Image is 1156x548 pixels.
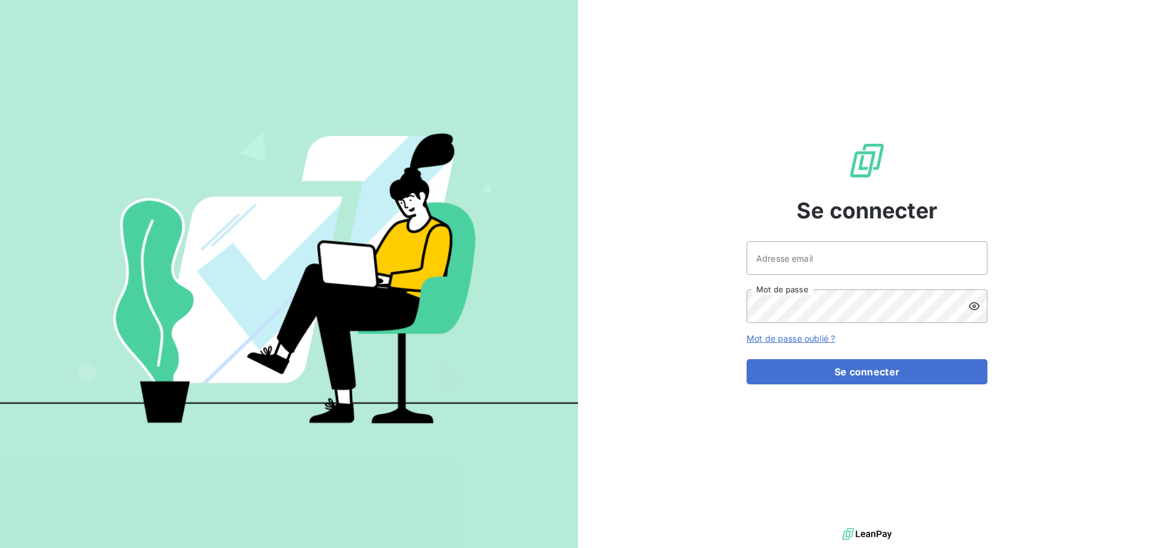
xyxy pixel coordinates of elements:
img: Logo LeanPay [848,141,886,180]
a: Mot de passe oublié ? [747,333,835,343]
span: Se connecter [797,194,937,227]
img: logo [842,525,892,543]
input: placeholder [747,241,987,275]
button: Se connecter [747,359,987,384]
